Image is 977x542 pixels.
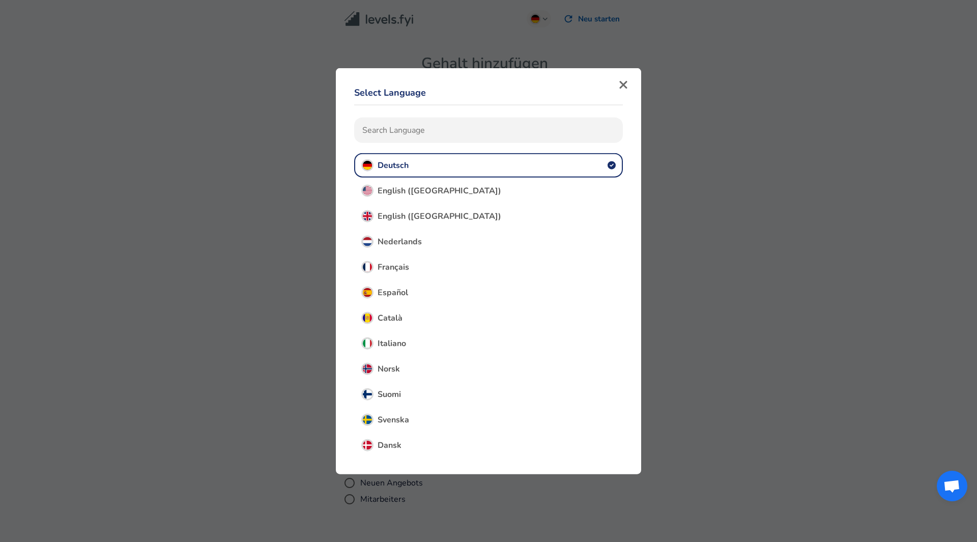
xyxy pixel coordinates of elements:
[363,440,372,449] img: Danish
[363,160,372,169] img: German
[363,313,372,322] img: Catalan
[378,337,406,349] span: Italiano
[378,312,403,323] span: Català
[363,415,372,424] img: Swedish
[378,159,409,170] span: Deutsch
[378,439,401,450] span: Dansk
[354,356,623,381] button: NorwegianNorsk
[354,382,623,406] button: FinnishSuomi
[363,389,372,398] img: Finnish
[354,178,623,203] button: English (US)English ([GEOGRAPHIC_DATA])
[354,204,623,228] button: English (UK)English ([GEOGRAPHIC_DATA])
[363,211,372,220] img: English (UK)
[354,229,623,253] button: DutchNederlands
[354,117,623,142] input: search language
[378,210,501,221] span: English ([GEOGRAPHIC_DATA])
[363,338,372,348] img: Italian
[354,305,623,330] button: CatalanCatalà
[378,363,400,374] span: Norsk
[363,186,372,195] img: English (US)
[378,388,401,400] span: Suomi
[354,254,623,279] button: FrenchFrançais
[354,407,623,432] button: SwedishSvenska
[378,414,409,425] span: Svenska
[378,236,422,247] span: Nederlands
[363,237,372,246] img: Dutch
[363,262,372,271] img: French
[354,280,623,304] button: SpanishEspañol
[363,288,372,297] img: Spanish
[354,80,426,104] button: Select Language
[363,364,372,373] img: Norwegian
[354,331,623,355] button: ItalianItaliano
[378,185,501,196] span: English ([GEOGRAPHIC_DATA])
[354,153,623,177] button: GermanDeutsch
[378,287,408,298] span: Español
[354,433,623,457] button: DanishDansk
[378,261,409,272] span: Français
